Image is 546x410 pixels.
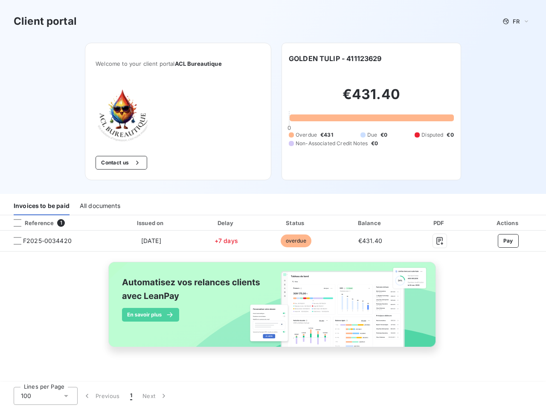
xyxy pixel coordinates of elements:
[215,237,238,244] span: +7 days
[14,14,77,29] h3: Client portal
[320,131,333,139] span: €431
[125,387,137,405] button: 1
[289,86,454,111] h2: €431.40
[447,131,453,139] span: €0
[421,131,443,139] span: Disputed
[175,60,222,67] span: ACL Bureautique
[96,88,150,142] img: Company logo
[380,131,387,139] span: €0
[96,60,261,67] span: Welcome to your client portal
[296,140,368,147] span: Non-Associated Credit Notes
[96,156,147,170] button: Contact us
[472,219,544,227] div: Actions
[21,392,31,400] span: 100
[78,387,125,405] button: Previous
[262,219,330,227] div: Status
[281,234,311,247] span: overdue
[14,197,70,215] div: Invoices to be paid
[358,237,382,244] span: €431.40
[288,124,291,131] span: 0
[513,18,520,25] span: FR
[194,219,258,227] div: Delay
[130,392,132,400] span: 1
[80,197,120,215] div: All documents
[57,219,65,227] span: 1
[101,257,445,362] img: banner
[367,131,377,139] span: Due
[333,219,407,227] div: Balance
[137,387,173,405] button: Next
[498,234,519,248] button: Pay
[371,140,378,147] span: €0
[112,219,190,227] div: Issued on
[411,219,469,227] div: PDF
[296,131,317,139] span: Overdue
[289,53,382,64] h6: GOLDEN TULIP - 411123629
[23,237,72,245] span: F2025-0034420
[7,219,54,227] div: Reference
[141,237,161,244] span: [DATE]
